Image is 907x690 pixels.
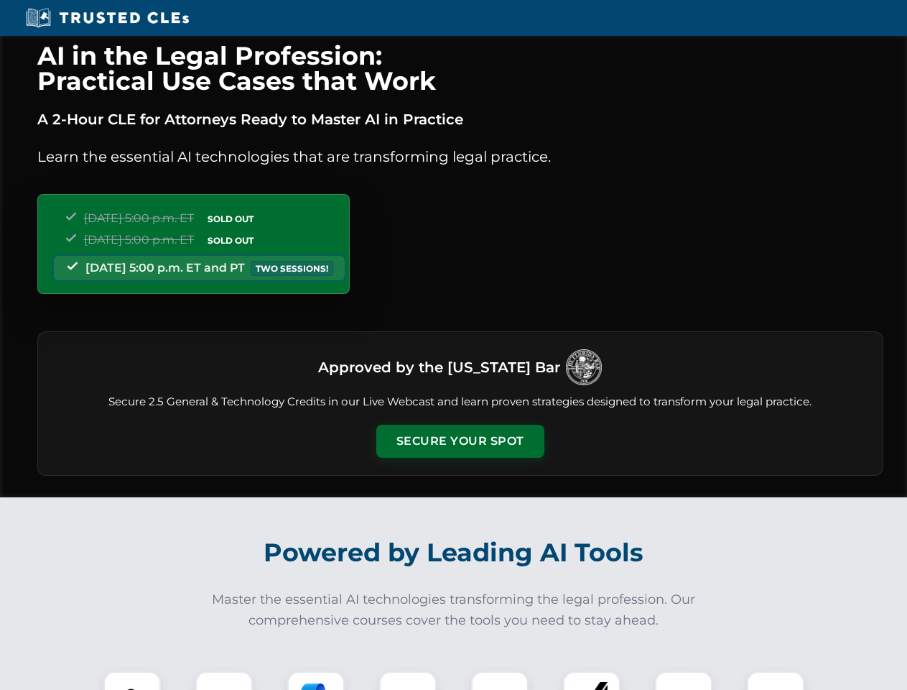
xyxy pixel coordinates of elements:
span: [DATE] 5:00 p.m. ET [84,211,194,225]
p: Learn the essential AI technologies that are transforming legal practice. [37,145,883,168]
span: SOLD OUT [203,233,259,248]
p: Secure 2.5 General & Technology Credits in our Live Webcast and learn proven strategies designed ... [55,394,865,410]
h1: AI in the Legal Profession: Practical Use Cases that Work [37,43,883,93]
span: SOLD OUT [203,211,259,226]
h2: Powered by Leading AI Tools [56,528,852,578]
img: Logo [566,349,602,385]
span: [DATE] 5:00 p.m. ET [84,233,194,247]
p: Master the essential AI technologies transforming the legal profession. Our comprehensive courses... [203,589,705,631]
h3: Approved by the [US_STATE] Bar [318,354,560,380]
p: A 2-Hour CLE for Attorneys Ready to Master AI in Practice [37,108,883,131]
button: Secure Your Spot [376,425,544,458]
img: Trusted CLEs [22,7,193,29]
